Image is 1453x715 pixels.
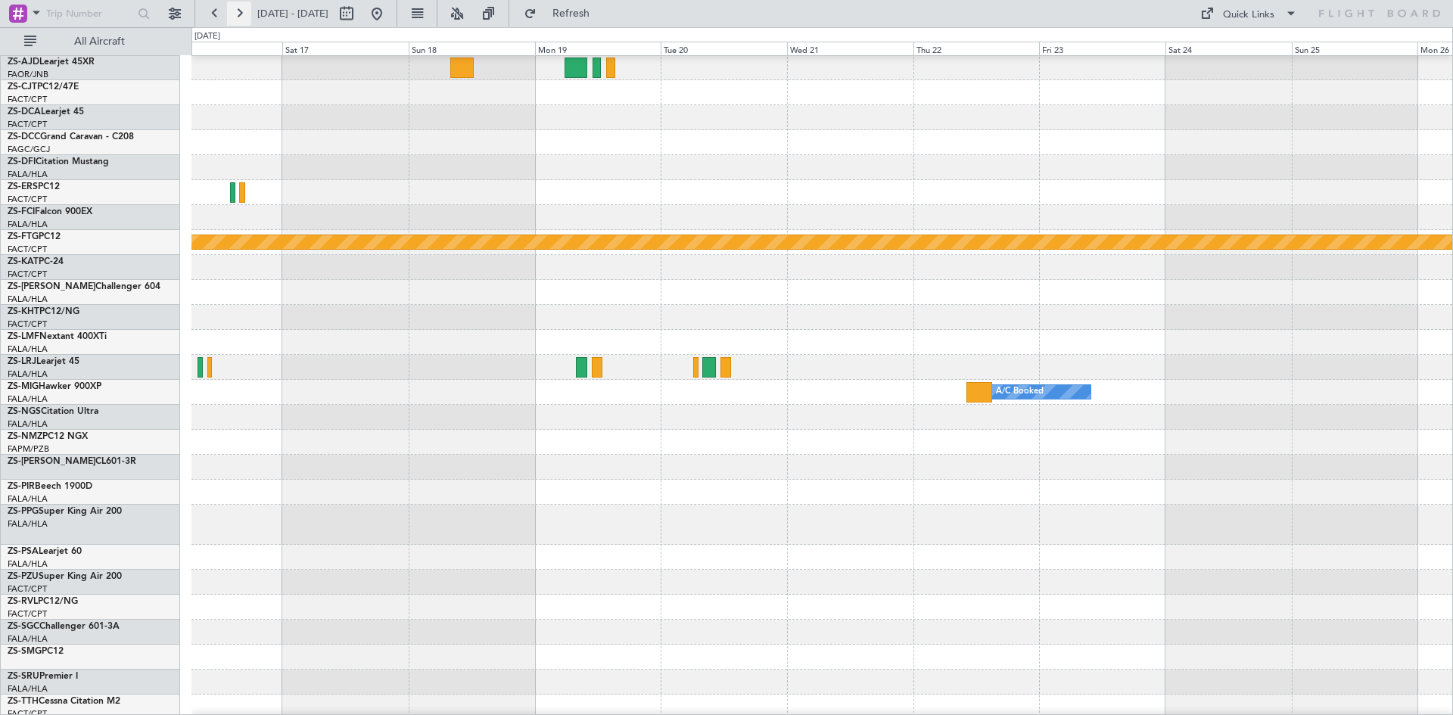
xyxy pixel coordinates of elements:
span: ZS-[PERSON_NAME] [8,282,95,291]
a: ZS-DFICitation Mustang [8,157,109,166]
a: FALA/HLA [8,493,48,505]
span: [DATE] - [DATE] [257,7,328,20]
a: FALA/HLA [8,344,48,355]
span: ZS-DFI [8,157,36,166]
button: All Aircraft [17,30,164,54]
a: FAGC/GCJ [8,144,50,155]
span: Refresh [540,8,603,19]
a: ZS-[PERSON_NAME]CL601-3R [8,457,136,466]
a: FALA/HLA [8,683,48,695]
div: Wed 21 [787,42,913,55]
a: ZS-SMGPC12 [8,647,64,656]
span: ZS-NMZ [8,432,42,441]
a: ZS-PIRBeech 1900D [8,482,92,491]
a: ZS-KHTPC12/NG [8,307,79,316]
div: Fri 23 [1039,42,1165,55]
a: FACT/CPT [8,319,47,330]
a: FACT/CPT [8,119,47,130]
div: Sat 17 [282,42,409,55]
a: ZS-LMFNextant 400XTi [8,332,107,341]
a: ZS-SGCChallenger 601-3A [8,622,120,631]
button: Quick Links [1193,2,1305,26]
span: All Aircraft [39,36,160,47]
div: A/C Booked [996,381,1044,403]
a: ZS-DCCGrand Caravan - C208 [8,132,134,141]
a: ZS-ERSPC12 [8,182,60,191]
a: ZS-[PERSON_NAME]Challenger 604 [8,282,160,291]
span: ZS-FTG [8,232,39,241]
a: FALA/HLA [8,393,48,405]
span: ZS-PZU [8,572,39,581]
a: ZS-PSALearjet 60 [8,547,82,556]
span: ZS-LMF [8,332,39,341]
a: FALA/HLA [8,219,48,230]
a: ZS-PZUSuper King Air 200 [8,572,122,581]
a: FACT/CPT [8,583,47,595]
div: Tue 20 [661,42,787,55]
span: ZS-RVL [8,597,38,606]
span: ZS-PIR [8,482,35,491]
a: FACT/CPT [8,269,47,280]
div: Mon 19 [535,42,661,55]
div: Quick Links [1223,8,1274,23]
div: Thu 22 [913,42,1040,55]
a: ZS-RVLPC12/NG [8,597,78,606]
a: FALA/HLA [8,294,48,305]
div: [DATE] [194,30,220,43]
a: FALA/HLA [8,418,48,430]
div: Sat 24 [1165,42,1292,55]
a: ZS-KATPC-24 [8,257,64,266]
a: FACT/CPT [8,194,47,205]
a: ZS-DCALearjet 45 [8,107,84,117]
a: ZS-TTHCessna Citation M2 [8,697,120,706]
a: FACT/CPT [8,244,47,255]
a: FAOR/JNB [8,69,48,80]
span: ZS-ERS [8,182,38,191]
a: ZS-FTGPC12 [8,232,61,241]
span: ZS-CJT [8,82,37,92]
span: ZS-SMG [8,647,42,656]
div: Sun 25 [1292,42,1418,55]
span: ZS-FCI [8,207,35,216]
span: ZS-SRU [8,672,39,681]
span: ZS-PSA [8,547,39,556]
a: ZS-FCIFalcon 900EX [8,207,92,216]
a: FALA/HLA [8,633,48,645]
span: ZS-TTH [8,697,39,706]
a: FALA/HLA [8,518,48,530]
span: ZS-KHT [8,307,39,316]
a: ZS-CJTPC12/47E [8,82,79,92]
a: ZS-MIGHawker 900XP [8,382,101,391]
a: FALA/HLA [8,558,48,570]
a: FAPM/PZB [8,443,49,455]
div: Fri 16 [157,42,283,55]
a: ZS-LRJLearjet 45 [8,357,79,366]
a: ZS-NGSCitation Ultra [8,407,98,416]
a: FACT/CPT [8,608,47,620]
span: ZS-DCC [8,132,40,141]
input: Trip Number [46,2,133,25]
span: ZS-PPG [8,507,39,516]
button: Refresh [517,2,608,26]
a: FALA/HLA [8,169,48,180]
span: ZS-SGC [8,622,39,631]
a: ZS-NMZPC12 NGX [8,432,88,441]
a: FACT/CPT [8,94,47,105]
span: ZS-NGS [8,407,41,416]
span: ZS-MIG [8,382,39,391]
span: ZS-AJD [8,58,39,67]
span: ZS-LRJ [8,357,36,366]
a: ZS-AJDLearjet 45XR [8,58,95,67]
span: ZS-[PERSON_NAME] [8,457,95,466]
a: ZS-PPGSuper King Air 200 [8,507,122,516]
span: ZS-DCA [8,107,41,117]
div: Sun 18 [409,42,535,55]
a: ZS-SRUPremier I [8,672,78,681]
span: ZS-KAT [8,257,39,266]
a: FALA/HLA [8,368,48,380]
